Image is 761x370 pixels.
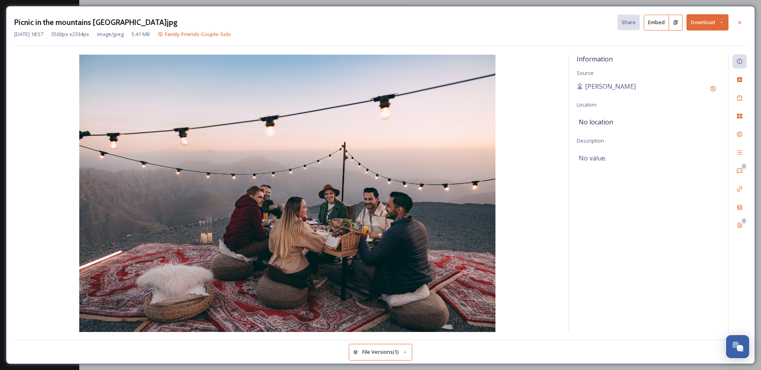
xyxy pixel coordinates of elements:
span: Source [577,69,594,76]
span: Family-Friends-Couple-Solo [165,31,231,38]
div: 0 [741,218,747,224]
span: Information [577,55,613,63]
button: Download [686,14,728,31]
span: Location [577,101,597,108]
h3: Picnic in the mountains [GEOGRAPHIC_DATA]jpg [14,17,178,28]
span: 5.41 MB [132,31,150,38]
span: 3500 px x 2334 px [51,31,89,38]
span: image/jpeg [97,31,124,38]
span: [PERSON_NAME] [585,82,636,91]
div: 0 [741,164,747,169]
span: Description [577,137,604,144]
span: [DATE] 18:57 [14,31,43,38]
span: No location [579,117,613,127]
img: Picnic%20in%20the%20mountains%20Jebel%20Jais.jpg [14,55,560,332]
span: No value. [579,153,606,163]
button: Embed [644,15,669,31]
button: Share [618,15,640,30]
button: Open Chat [726,335,749,358]
button: File Versions(1) [349,344,412,360]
